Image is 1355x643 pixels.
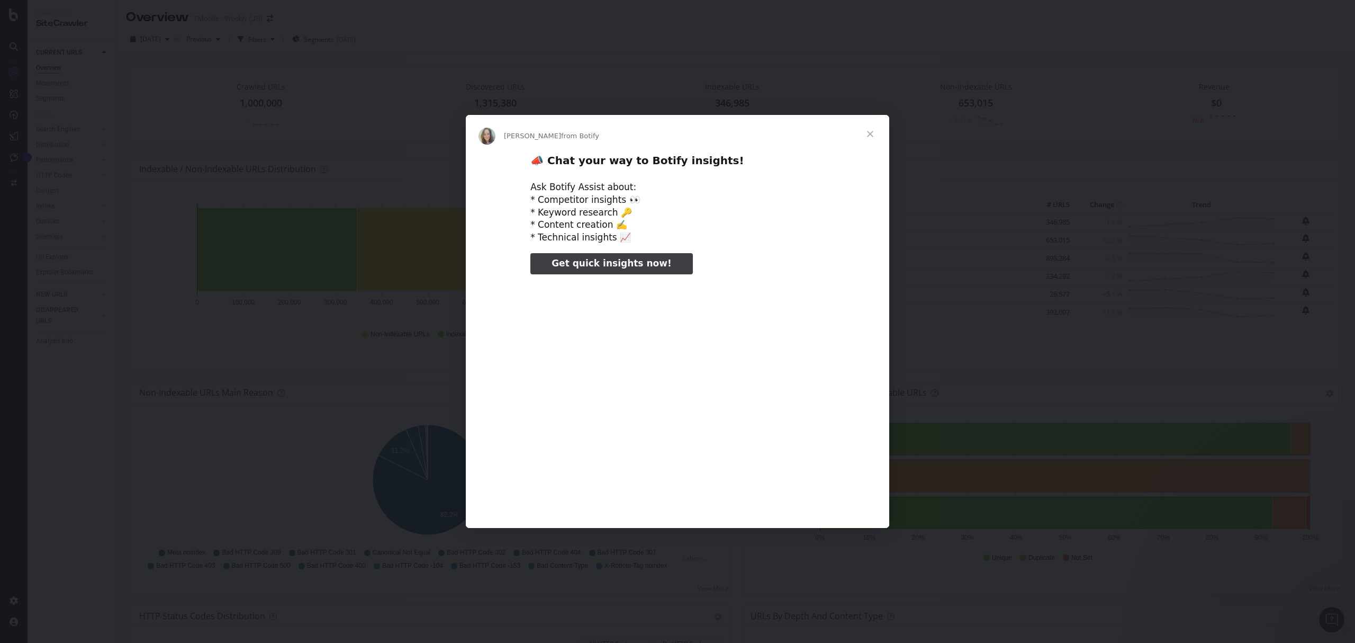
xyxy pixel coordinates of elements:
[478,128,495,145] img: Profile image for Colleen
[552,258,671,269] span: Get quick insights now!
[530,154,825,173] h2: 📣 Chat your way to Botify insights!
[561,132,599,140] span: from Botify
[457,283,898,504] video: Play video
[530,253,692,274] a: Get quick insights now!
[851,115,889,153] span: Close
[530,181,825,244] div: Ask Botify Assist about: * Competitor insights 👀 * Keyword research 🔑 * Content creation ✍️ * Tec...
[504,132,561,140] span: [PERSON_NAME]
